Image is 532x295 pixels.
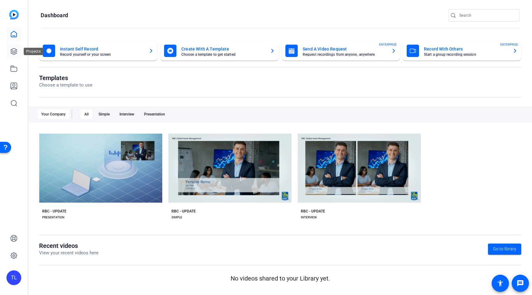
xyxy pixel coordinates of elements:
[424,53,508,56] mat-card-subtitle: Start a group recording session
[60,53,144,56] mat-card-subtitle: Record yourself or your screen
[38,109,69,119] div: Your Company
[282,41,400,61] button: Send A Video RequestRequest recordings from anyone, anywhereENTERPRISE
[497,280,504,287] mat-icon: accessibility
[517,280,524,287] mat-icon: message
[95,109,113,119] div: Simple
[379,42,397,47] span: ENTERPRISE
[9,10,19,19] img: blue-gradient.svg
[41,12,68,19] h1: Dashboard
[403,41,521,61] button: Record With OthersStart a group recording sessionENTERPRISE
[39,74,92,82] h1: Templates
[39,41,157,61] button: Instant Self RecordRecord yourself or your screen
[424,45,508,53] mat-card-title: Record With Others
[160,41,279,61] button: Create With A TemplateChoose a template to get started
[116,109,138,119] div: Interview
[301,215,317,220] div: INTERVIEW
[6,270,21,285] div: TL
[303,45,386,53] mat-card-title: Send A Video Request
[301,209,325,214] div: RBC - UPDATE
[42,215,64,220] div: PRESENTATION
[81,109,92,119] div: All
[181,53,265,56] mat-card-subtitle: Choose a template to get started
[303,53,386,56] mat-card-subtitle: Request recordings from anyone, anywhere
[39,82,92,89] p: Choose a template to use
[488,244,521,255] a: Go to library
[500,42,518,47] span: ENTERPRISE
[39,249,99,257] p: View your recent videos here
[493,246,516,252] span: Go to library
[60,45,144,53] mat-card-title: Instant Self Record
[24,48,43,55] div: Projects
[171,209,196,214] div: RBC - UPDATE
[171,215,182,220] div: SIMPLE
[42,209,66,214] div: RBC - UPDATE
[39,242,99,249] h1: Recent videos
[459,12,515,19] input: Search
[140,109,169,119] div: Presentation
[181,45,265,53] mat-card-title: Create With A Template
[39,274,521,283] p: No videos shared to your Library yet.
